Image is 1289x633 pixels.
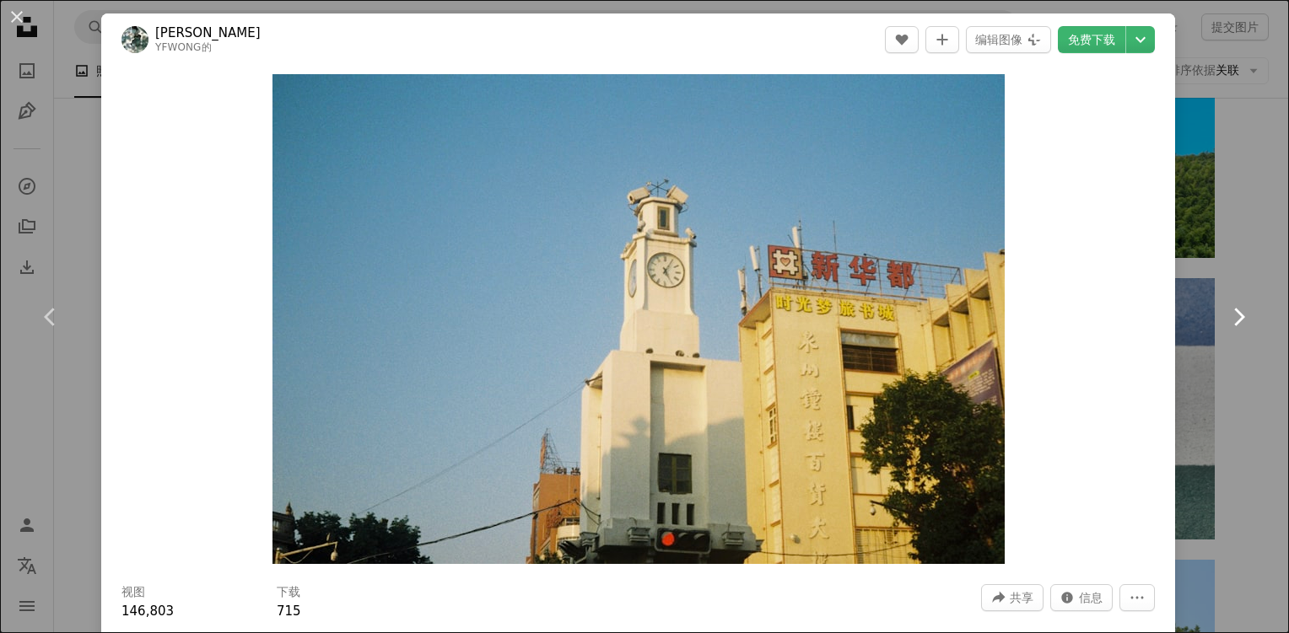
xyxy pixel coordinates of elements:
button: 放大此图像 [272,74,1005,564]
span: 信息 [1079,585,1103,610]
h3: 视图 [121,584,145,601]
a: 免费下载 [1058,26,1125,53]
a: YFWONG的 [155,41,212,53]
button: 编辑图像 [966,26,1051,53]
img: 前往Yifei Wong的个人资料 [121,26,148,53]
button: 此图片的统计信息 [1050,584,1113,611]
a: [PERSON_NAME] [155,24,261,41]
button: 添加到收藏 [925,26,959,53]
span: 146,803 [121,603,174,619]
font: 编辑图像 [975,27,1022,52]
button: 分享此图片 [981,584,1044,611]
span: 共享 [1010,585,1033,610]
span: 715 [277,603,301,619]
h3: 下载 [277,584,300,601]
button: 更多行动 [1119,584,1155,611]
a: Next [1188,236,1289,398]
img: 黄红混凝土建筑 [272,74,1005,564]
button: 喜欢 [885,26,919,53]
button: 选择下载大小 [1126,26,1155,53]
